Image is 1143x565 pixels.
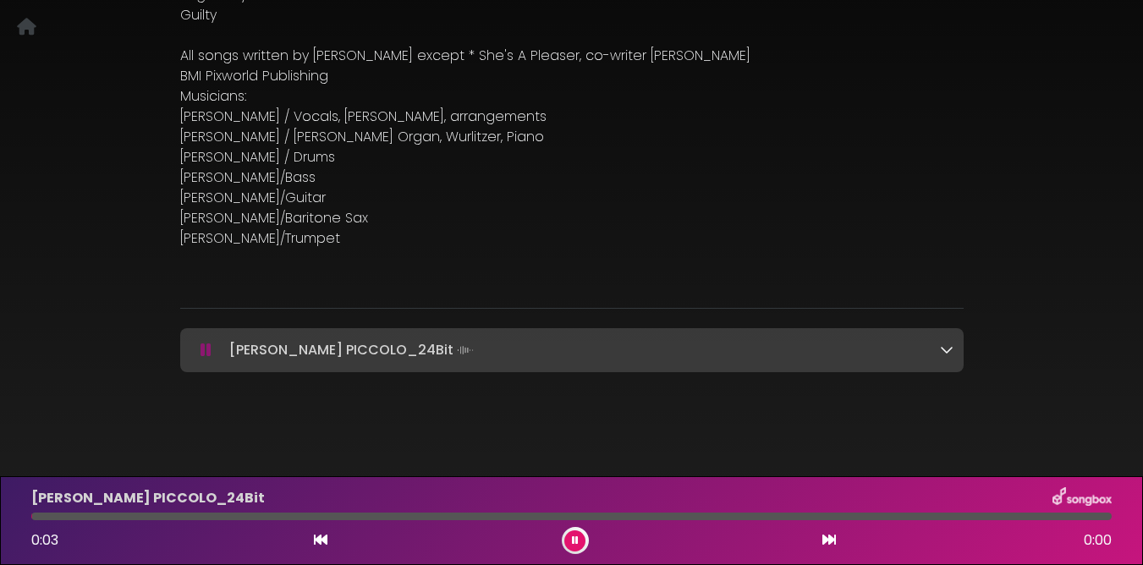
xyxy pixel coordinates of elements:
p: [PERSON_NAME]/Guitar [180,188,964,208]
p: [PERSON_NAME]/Trumpet [180,228,964,249]
p: [PERSON_NAME] PICCOLO_24Bit [229,338,477,362]
p: [PERSON_NAME]/Bass [180,167,964,188]
p: [PERSON_NAME] / Drums [180,147,964,167]
p: All songs written by [PERSON_NAME] except * She's A Pleaser, co-writer [PERSON_NAME] [180,46,964,66]
p: BMI Pixworld Publishing [180,66,964,86]
p: Musicians: [180,86,964,107]
p: [PERSON_NAME]/Baritone Sax [180,208,964,228]
p: Guilty [180,5,964,25]
p: [PERSON_NAME] / Vocals, [PERSON_NAME], arrangements [180,107,964,127]
img: waveform4.gif [453,338,477,362]
p: [PERSON_NAME] / [PERSON_NAME] Organ, Wurlitzer, Piano [180,127,964,147]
